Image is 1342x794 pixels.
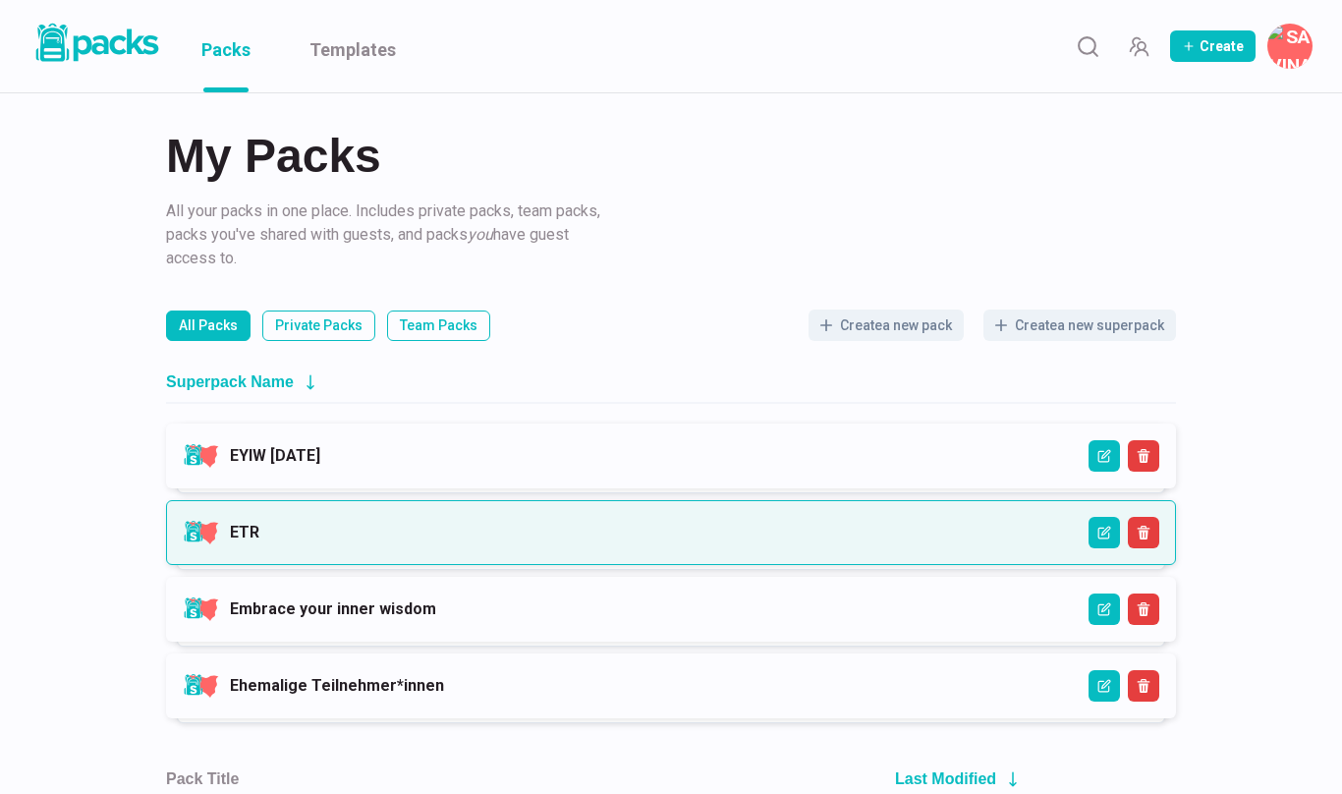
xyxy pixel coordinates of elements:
[1128,594,1159,625] button: Delete Superpack
[179,315,238,336] p: All Packs
[895,769,996,788] h2: Last Modified
[1089,594,1120,625] button: Edit
[1128,517,1159,548] button: Delete Superpack
[1089,440,1120,472] button: Edit
[1128,670,1159,702] button: Delete Superpack
[468,225,493,244] i: you
[1267,24,1313,69] button: Savina Tilmann
[29,20,162,73] a: Packs logo
[983,310,1176,341] button: Createa new superpack
[275,315,363,336] p: Private Packs
[166,133,1176,180] h2: My Packs
[1128,440,1159,472] button: Delete Superpack
[166,769,239,788] h2: Pack Title
[1119,27,1158,66] button: Manage Team Invites
[166,199,608,270] p: All your packs in one place. Includes private packs, team packs, packs you've shared with guests,...
[400,315,477,336] p: Team Packs
[166,372,294,391] h2: Superpack Name
[809,310,964,341] button: Createa new pack
[1068,27,1107,66] button: Search
[29,20,162,66] img: Packs logo
[1170,30,1256,62] button: Create Pack
[1089,517,1120,548] button: Edit
[1089,670,1120,702] button: Edit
